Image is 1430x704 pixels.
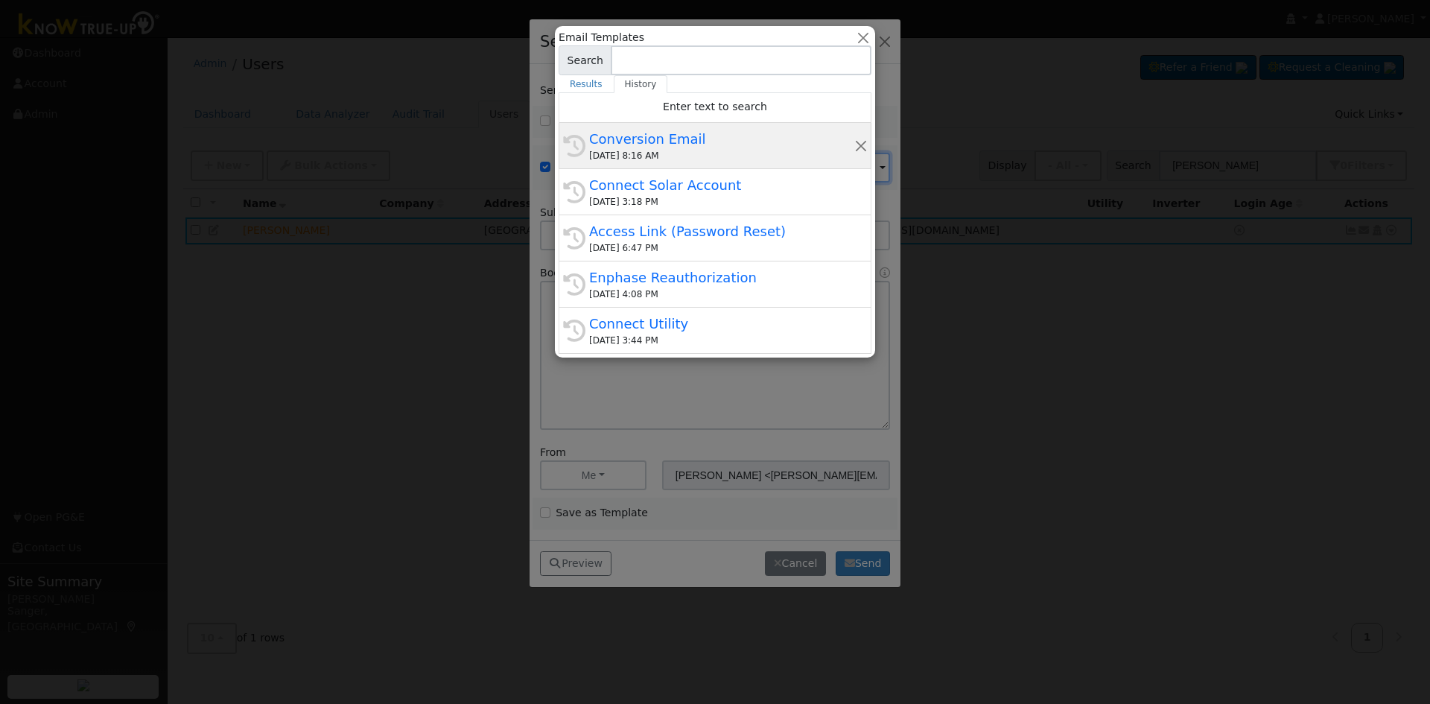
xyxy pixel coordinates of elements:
span: Search [559,45,611,75]
div: Enphase Reauthorization [589,267,854,288]
button: Remove this history [854,138,868,153]
div: [DATE] 3:44 PM [589,334,854,347]
div: Connect Solar Account [589,175,854,195]
i: History [563,273,585,296]
div: Access Link (Password Reset) [589,221,854,241]
div: [DATE] 4:08 PM [589,288,854,301]
div: [DATE] 8:16 AM [589,149,854,162]
div: Connect Utility [589,314,854,334]
a: Results [559,75,614,93]
div: [DATE] 3:18 PM [589,195,854,209]
i: History [563,181,585,203]
span: Email Templates [559,30,644,45]
div: Conversion Email [589,129,854,149]
a: History [614,75,668,93]
div: [DATE] 6:47 PM [589,241,854,255]
i: History [563,227,585,250]
i: History [563,135,585,157]
i: History [563,320,585,342]
span: Enter text to search [663,101,767,112]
